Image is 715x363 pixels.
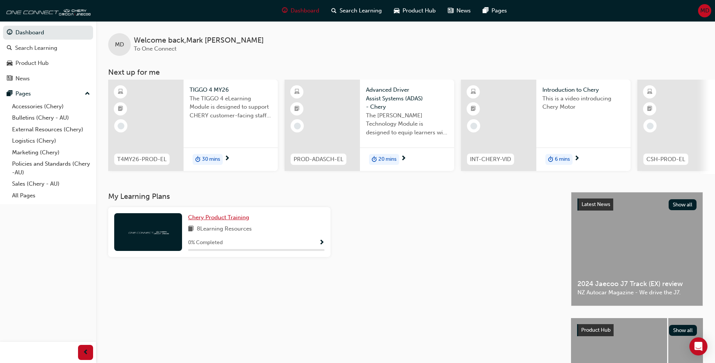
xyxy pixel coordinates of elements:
span: Show Progress [319,240,325,246]
span: booktick-icon [118,104,123,114]
span: guage-icon [282,6,288,15]
span: search-icon [331,6,337,15]
a: News [3,72,93,86]
a: search-iconSearch Learning [325,3,388,18]
span: learningResourceType_ELEARNING-icon [647,87,652,97]
button: DashboardSearch LearningProduct HubNews [3,24,93,87]
span: 30 mins [202,155,220,164]
span: duration-icon [548,155,553,165]
a: guage-iconDashboard [276,3,325,18]
div: Open Intercom Messenger [689,337,707,355]
span: learningRecordVerb_NONE-icon [470,123,477,129]
span: news-icon [448,6,453,15]
a: Dashboard [3,26,93,40]
span: booktick-icon [294,104,300,114]
button: Pages [3,87,93,101]
a: Product HubShow all [577,324,697,336]
span: INT-CHERY-VID [470,155,511,164]
span: duration-icon [372,155,377,165]
span: car-icon [394,6,400,15]
a: INT-CHERY-VIDIntroduction to CheryThis is a video introducing Chery Motorduration-icon6 mins [461,80,631,171]
span: Product Hub [581,327,611,333]
a: External Resources (Chery) [9,124,93,135]
span: 2024 Jaecoo J7 Track (EX) review [577,280,697,288]
span: next-icon [574,155,580,162]
a: T4MY26-PROD-ELTIGGO 4 MY26The TIGGO 4 eLearning Module is designed to support CHERY customer-faci... [108,80,278,171]
span: pages-icon [7,91,12,97]
button: Show all [669,199,697,210]
span: book-icon [188,225,194,234]
div: Pages [15,89,31,98]
span: search-icon [7,45,12,52]
span: To One Connect [134,45,176,52]
span: prev-icon [83,348,89,357]
span: NZ Autocar Magazine - We drive the J7. [577,288,697,297]
button: Show Progress [319,238,325,248]
a: Product Hub [3,56,93,70]
span: booktick-icon [471,104,476,114]
span: T4MY26-PROD-EL [117,155,167,164]
span: learningResourceType_ELEARNING-icon [471,87,476,97]
a: Bulletins (Chery - AU) [9,112,93,124]
a: Chery Product Training [188,213,252,222]
a: PROD-ADASCH-ELAdvanced Driver Assist Systems (ADAS) - CheryThe [PERSON_NAME] Technology Module is... [285,80,454,171]
span: up-icon [85,89,90,99]
span: Welcome back , Mark [PERSON_NAME] [134,36,264,45]
span: Advanced Driver Assist Systems (ADAS) - Chery [366,86,448,111]
span: 6 mins [555,155,570,164]
span: The TIGGO 4 eLearning Module is designed to support CHERY customer-facing staff with the product ... [190,94,272,120]
button: Show all [669,325,697,336]
a: Policies and Standards (Chery -AU) [9,158,93,178]
span: next-icon [224,155,230,162]
a: Latest NewsShow all2024 Jaecoo J7 Track (EX) reviewNZ Autocar Magazine - We drive the J7. [571,192,703,306]
span: Pages [491,6,507,15]
a: Marketing (Chery) [9,147,93,158]
div: Product Hub [15,59,49,68]
h3: Next up for me [96,68,715,77]
span: CSH-PROD-EL [646,155,685,164]
div: Search Learning [15,44,57,52]
span: Search Learning [340,6,382,15]
h3: My Learning Plans [108,192,559,201]
a: All Pages [9,190,93,201]
a: Sales (Chery - AU) [9,178,93,190]
span: 0 % Completed [188,238,223,247]
span: 20 mins [378,155,397,164]
a: Logistics (Chery) [9,135,93,147]
a: Search Learning [3,41,93,55]
span: The [PERSON_NAME] Technology Module is designed to equip learners with essential knowledge about ... [366,111,448,137]
span: learningRecordVerb_NONE-icon [294,123,301,129]
span: This is a video introducing Chery Motor [542,94,625,111]
span: learningRecordVerb_NONE-icon [118,123,124,129]
span: learningResourceType_ELEARNING-icon [118,87,123,97]
span: TIGGO 4 MY26 [190,86,272,94]
span: Dashboard [291,6,319,15]
img: oneconnect [127,228,169,235]
a: pages-iconPages [477,3,513,18]
span: learningRecordVerb_NONE-icon [647,123,654,129]
a: Latest NewsShow all [577,198,697,211]
span: Latest News [582,201,610,208]
span: learningResourceType_ELEARNING-icon [294,87,300,97]
img: oneconnect [4,3,90,18]
div: News [15,74,30,83]
span: 8 Learning Resources [197,225,252,234]
span: news-icon [7,75,12,82]
span: PROD-ADASCH-EL [294,155,343,164]
span: duration-icon [195,155,201,165]
span: Introduction to Chery [542,86,625,94]
a: car-iconProduct Hub [388,3,442,18]
span: News [456,6,471,15]
span: MD [700,6,709,15]
span: booktick-icon [647,104,652,114]
span: car-icon [7,60,12,67]
span: Chery Product Training [188,214,249,221]
span: Product Hub [403,6,436,15]
span: MD [115,40,124,49]
a: news-iconNews [442,3,477,18]
span: guage-icon [7,29,12,36]
span: pages-icon [483,6,488,15]
button: MD [698,4,711,17]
